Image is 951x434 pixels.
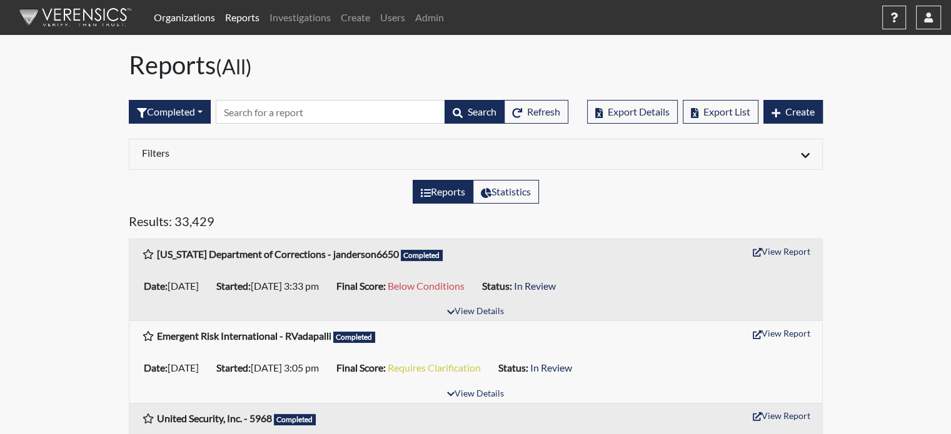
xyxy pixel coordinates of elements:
button: Completed [129,100,211,124]
button: View Report [747,323,816,343]
b: Date: [144,362,168,373]
b: Started: [216,280,251,292]
span: Export Details [608,106,670,117]
span: Below Conditions [388,280,465,292]
label: View statistics about completed interviews [473,180,539,204]
span: In Review [530,362,572,373]
span: Refresh [527,106,560,117]
span: Export List [703,106,750,117]
li: [DATE] 3:05 pm [211,358,331,378]
a: Reports [220,5,264,30]
a: Organizations [149,5,220,30]
button: Search [445,100,505,124]
span: Requires Clarification [388,362,481,373]
li: [DATE] [139,276,211,296]
button: View Report [747,242,816,261]
b: Started: [216,362,251,373]
b: Final Score: [336,362,386,373]
div: Click to expand/collapse filters [133,147,819,162]
b: Status: [482,280,512,292]
span: Completed [401,250,443,261]
b: United Security, Inc. - 5968 [157,412,272,424]
span: In Review [514,280,556,292]
h6: Filters [142,147,466,159]
span: Completed [333,332,376,343]
span: Search [468,106,496,117]
b: Final Score: [336,280,386,292]
button: View Details [441,303,510,320]
b: Date: [144,280,168,292]
button: Create [763,100,823,124]
button: Export Details [587,100,678,124]
button: Refresh [504,100,568,124]
a: Investigations [264,5,336,30]
button: View Report [747,406,816,425]
button: View Details [441,386,510,403]
small: (All) [216,54,252,79]
span: Create [785,106,815,117]
b: Status: [498,362,528,373]
h5: Results: 33,429 [129,214,823,234]
span: Completed [274,414,316,425]
li: [DATE] [139,358,211,378]
li: [DATE] 3:33 pm [211,276,331,296]
b: Emergent Risk International - RVadapalli [157,330,331,342]
b: [US_STATE] Department of Corrections - janderson6650 [157,248,399,260]
a: Users [375,5,410,30]
input: Search by Registration ID, Interview Number, or Investigation Name. [216,100,445,124]
a: Admin [410,5,449,30]
label: View the list of reports [413,180,473,204]
a: Create [336,5,375,30]
h1: Reports [129,50,823,80]
button: Export List [683,100,758,124]
div: Filter by interview status [129,100,211,124]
